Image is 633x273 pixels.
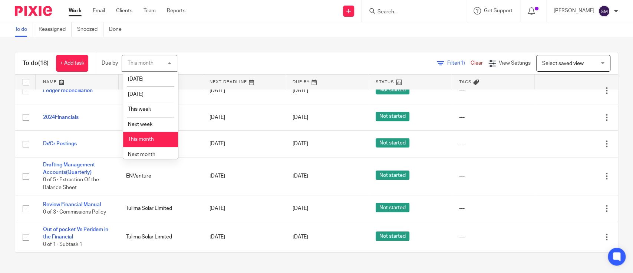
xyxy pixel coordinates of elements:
td: [DATE] [202,104,285,130]
div: --- [459,233,527,241]
img: Pixie [15,6,52,16]
span: [DATE] [293,173,308,179]
a: Snoozed [77,22,103,37]
div: --- [459,114,527,121]
span: View Settings [499,61,531,66]
span: Tags [459,80,471,84]
a: + Add task [56,55,88,72]
span: Get Support [484,8,512,13]
td: ENVenture [119,157,202,195]
div: --- [459,172,527,180]
span: Select saved view [542,61,584,66]
img: svg%3E [598,5,610,17]
span: [DATE] [128,77,144,82]
td: [DATE] [202,195,285,222]
td: [DATE] [202,78,285,104]
div: This month [128,61,154,66]
td: [DATE] [202,222,285,252]
span: [DATE] [293,206,308,211]
a: To do [15,22,33,37]
span: 0 of 3 · Commissions Policy [43,210,106,215]
span: Not started [376,85,409,94]
td: [DATE] [202,157,285,195]
span: Not started [376,203,409,212]
a: Reassigned [39,22,72,37]
span: 0 of 1 · Subtask 1 [43,242,82,247]
span: This month [128,137,154,142]
span: Not started [376,112,409,121]
span: [DATE] [293,88,308,93]
a: Clients [116,7,132,14]
span: [DATE] [293,234,308,240]
span: [DATE] [293,115,308,120]
a: Dr/Cr Postings [43,141,77,146]
a: Drafting Management Accounts(Quarterly) [43,162,95,175]
a: Out of pocket Vs Peridem in the Financial [43,227,108,240]
div: --- [459,140,527,147]
a: Done [109,22,127,37]
a: Ledger reconciliation [43,88,93,93]
p: [PERSON_NAME] [554,7,594,14]
span: Next month [128,152,155,157]
a: Reports [167,7,185,14]
span: Filter [447,61,471,66]
td: [DATE] [202,131,285,157]
span: 0 of 5 · Extraction Of the Balance Sheet [43,177,99,190]
span: (1) [459,61,465,66]
span: Not started [376,138,409,147]
input: Search [377,9,444,16]
span: Not started [376,231,409,241]
a: 2024Financials [43,115,79,120]
td: DIGNITY [119,104,202,130]
span: Next week [128,122,152,127]
a: Review Financial Manual [43,202,101,207]
a: Email [93,7,105,14]
span: Not started [376,170,409,180]
a: Work [69,7,82,14]
td: Tulima Solar Limited [119,222,202,252]
p: Due by [102,59,118,67]
span: (18) [38,60,49,66]
a: Team [144,7,156,14]
div: --- [459,205,527,212]
span: [DATE] [128,92,144,97]
h1: To do [23,59,49,67]
div: --- [459,87,527,94]
td: Tulima Solar Limited [119,131,202,157]
td: Tulima Solar Limited [119,195,202,222]
a: Clear [471,61,483,66]
span: This week [128,107,151,112]
span: [DATE] [293,141,308,146]
td: Amarin [119,78,202,104]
